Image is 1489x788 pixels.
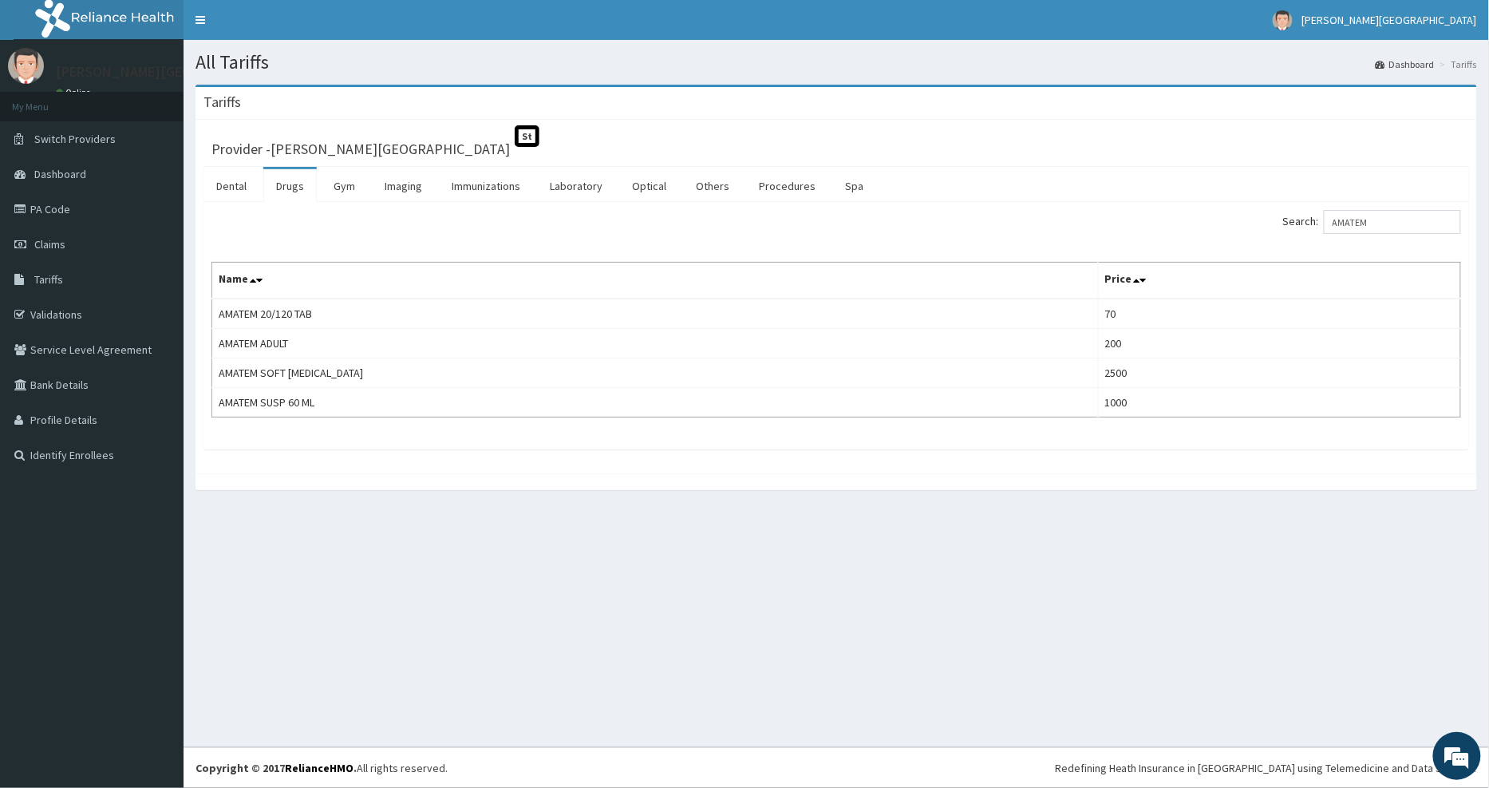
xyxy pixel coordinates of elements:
a: Online [56,87,94,98]
a: Immunizations [439,169,533,203]
td: 70 [1098,299,1460,329]
a: Dashboard [1376,57,1435,71]
td: AMATEM 20/120 TAB [212,299,1099,329]
span: Tariffs [34,272,63,287]
span: Dashboard [34,167,86,181]
h1: All Tariffs [196,52,1477,73]
li: Tariffs [1436,57,1477,71]
div: Redefining Heath Insurance in [GEOGRAPHIC_DATA] using Telemedicine and Data Science! [1055,760,1477,776]
textarea: Type your message and hit 'Enter' [8,436,304,492]
span: Switch Providers [34,132,116,146]
td: 1000 [1098,388,1460,418]
td: 2500 [1098,358,1460,388]
td: 200 [1098,329,1460,358]
h3: Tariffs [203,95,241,109]
label: Search: [1283,210,1461,234]
a: Dental [203,169,259,203]
img: User Image [1273,10,1293,30]
a: Optical [619,169,679,203]
th: Name [212,263,1099,299]
h3: Provider - [PERSON_NAME][GEOGRAPHIC_DATA] [211,142,510,156]
strong: Copyright © 2017 . [196,761,357,775]
a: Drugs [263,169,317,203]
a: Others [683,169,742,203]
span: Claims [34,237,65,251]
a: Spa [832,169,876,203]
p: [PERSON_NAME][GEOGRAPHIC_DATA] [56,65,292,79]
img: d_794563401_company_1708531726252_794563401 [30,80,65,120]
a: Laboratory [537,169,615,203]
a: Imaging [372,169,435,203]
img: User Image [8,48,44,84]
span: [PERSON_NAME][GEOGRAPHIC_DATA] [1302,13,1477,27]
footer: All rights reserved. [184,747,1489,788]
a: Procedures [746,169,828,203]
a: Gym [321,169,368,203]
th: Price [1098,263,1460,299]
td: AMATEM ADULT [212,329,1099,358]
a: RelianceHMO [285,761,353,775]
td: AMATEM SOFT [MEDICAL_DATA] [212,358,1099,388]
td: AMATEM SUSP 60 ML [212,388,1099,418]
span: We're online! [93,201,220,362]
span: St [515,125,539,147]
div: Chat with us now [83,89,268,110]
input: Search: [1324,210,1461,234]
div: Minimize live chat window [262,8,300,46]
